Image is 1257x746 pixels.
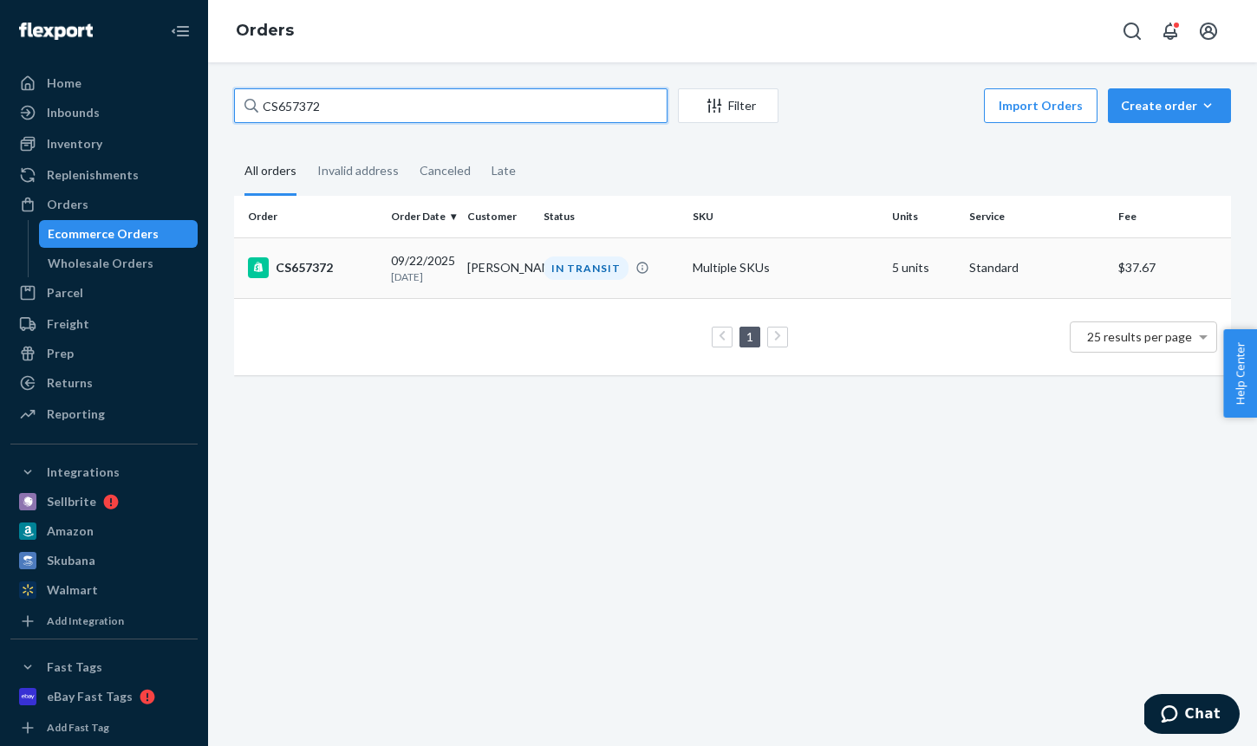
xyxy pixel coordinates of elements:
button: Close Navigation [163,14,198,49]
a: Inventory [10,130,198,158]
a: Ecommerce Orders [39,220,199,248]
button: Open account menu [1191,14,1226,49]
div: Returns [47,374,93,392]
a: Orders [236,21,294,40]
div: Integrations [47,464,120,481]
a: Add Fast Tag [10,717,198,738]
div: Skubana [47,552,95,569]
div: Add Fast Tag [47,720,109,735]
div: Late [492,148,516,193]
th: Status [537,196,687,237]
a: Wholesale Orders [39,250,199,277]
a: Prep [10,340,198,367]
a: Returns [10,369,198,397]
p: Standard [969,259,1105,276]
div: Wholesale Orders [48,255,153,272]
iframe: Opens a widget where you can chat to one of our agents [1144,694,1240,737]
a: Freight [10,310,198,338]
a: Replenishments [10,161,198,189]
div: Freight [47,315,89,333]
button: Help Center [1223,329,1257,418]
ol: breadcrumbs [222,6,308,56]
button: Fast Tags [10,653,198,681]
a: Home [10,69,198,97]
td: $37.67 [1111,237,1231,298]
td: Multiple SKUs [686,237,885,298]
div: Create order [1121,97,1218,114]
button: Create order [1108,88,1231,123]
div: Inbounds [47,104,100,121]
div: Orders [47,196,88,213]
img: Flexport logo [19,23,93,40]
a: Walmart [10,576,198,604]
span: 25 results per page [1087,329,1192,344]
a: Add Integration [10,611,198,632]
div: Amazon [47,522,94,540]
a: Page 1 is your current page [743,329,757,344]
div: Replenishments [47,166,139,184]
a: Skubana [10,547,198,574]
div: Prep [47,345,74,362]
a: Inbounds [10,99,198,126]
div: IN TRANSIT [544,256,628,280]
div: Add Integration [47,613,124,628]
div: Walmart [47,581,98,599]
div: Ecommerce Orders [48,225,159,243]
th: Fee [1111,196,1231,237]
a: Amazon [10,517,198,545]
a: Reporting [10,400,198,428]
div: Invalid address [317,148,399,193]
th: Order [234,196,384,237]
div: Reporting [47,405,105,423]
th: Order Date [384,196,460,237]
td: 5 units [885,237,961,298]
button: Open notifications [1153,14,1188,49]
a: eBay Fast Tags [10,683,198,710]
input: Search orders [234,88,668,123]
div: Fast Tags [47,658,102,676]
button: Import Orders [984,88,1097,123]
th: Service [962,196,1112,237]
div: 09/22/2025 [391,252,453,284]
div: All orders [244,148,296,196]
div: Sellbrite [47,493,96,510]
th: Units [885,196,961,237]
div: Customer [467,209,530,224]
p: [DATE] [391,269,453,284]
div: Parcel [47,284,83,302]
th: SKU [686,196,885,237]
div: Filter [679,97,778,114]
a: Sellbrite [10,488,198,516]
button: Open Search Box [1115,14,1150,49]
div: eBay Fast Tags [47,688,133,705]
div: Canceled [420,148,471,193]
div: Home [47,75,81,92]
div: CS657372 [248,257,377,278]
a: Parcel [10,279,198,307]
a: Orders [10,191,198,218]
td: [PERSON_NAME] [460,237,537,298]
button: Filter [678,88,778,123]
button: Integrations [10,458,198,486]
div: Inventory [47,135,102,152]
